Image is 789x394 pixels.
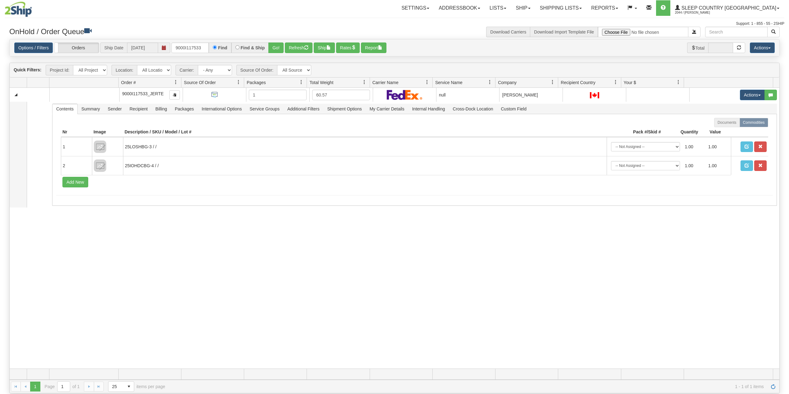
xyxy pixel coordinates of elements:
a: Options / Filters [14,43,53,53]
a: Shipping lists [535,0,586,16]
a: Reports [586,0,623,16]
input: Import [598,27,688,37]
span: Location: [112,65,137,75]
td: 1.00 [706,140,729,154]
span: Shipment Options [323,104,365,114]
span: International Options [198,104,245,114]
a: Order # filter column settings [171,77,181,87]
span: Ship Date [100,43,127,53]
button: Rates [336,43,360,53]
h3: OnHold / Order Queue [9,27,390,36]
button: Add New [62,177,88,187]
td: 1 [61,137,92,156]
span: Company [498,79,517,86]
th: Quantity [663,127,700,137]
span: Sleep Country [GEOGRAPHIC_DATA] [680,5,776,11]
td: 25LOSHBG-3 / / [123,137,607,156]
div: Support: 1 - 855 - 55 - 2SHIP [5,21,784,26]
span: Page of 1 [45,381,80,392]
span: Source Of Order [184,79,216,86]
a: Settings [397,0,434,16]
span: My Carrier Details [366,104,408,114]
span: Packages [247,79,266,86]
span: 2044 / [PERSON_NAME] [675,10,722,16]
input: Order # [171,43,209,53]
img: API [209,90,220,100]
span: Order # [121,79,136,86]
a: Service Name filter column settings [485,77,495,87]
span: Recipient Country [561,79,595,86]
a: Carrier Name filter column settings [422,77,432,87]
a: Source Of Order filter column settings [233,77,244,87]
span: Source Of Order: [236,65,277,75]
a: Total Weight filter column settings [359,77,370,87]
span: Summary [78,104,104,114]
a: Download Import Template File [534,29,594,34]
td: 1.00 [682,140,706,154]
button: Ship [314,43,335,53]
td: 25IOHDCBG-4 / / [123,156,607,175]
a: Recipient Country filter column settings [610,77,621,87]
label: Find [218,46,227,50]
span: Billing [152,104,171,114]
span: Sender [104,104,125,114]
th: Nr [61,127,92,137]
input: Page 1 [57,382,70,392]
button: Actions [740,90,765,100]
span: Total Weight [309,79,333,86]
span: Carrier: [176,65,198,75]
span: Total [687,43,709,53]
span: Carrier Name [372,79,399,86]
span: Service Name [435,79,463,86]
span: Page sizes drop down [108,381,134,392]
a: Download Carriers [490,29,526,34]
span: select [124,382,134,392]
span: Cross-Dock Location [449,104,497,114]
td: null [436,88,499,102]
label: Documents [714,118,740,127]
span: Contents [52,104,77,114]
button: Refresh [285,43,312,53]
label: Orders [54,43,99,53]
span: 1 - 1 of 1 items [174,384,764,389]
label: Find & Ship [241,46,265,50]
a: Packages filter column settings [296,77,307,87]
td: 1.00 [682,159,706,173]
span: items per page [108,381,165,392]
span: Page 1 [30,382,40,392]
a: Refresh [768,382,778,392]
span: Project Id: [46,65,73,75]
div: grid toolbar [10,63,779,78]
span: Additional Filters [284,104,323,114]
img: logo2044.jpg [5,2,32,17]
th: Value [700,127,731,137]
img: FedEx Express® [387,90,422,100]
a: Collapse [12,91,20,99]
a: Your $ filter column settings [673,77,684,87]
a: Ship [511,0,535,16]
span: Recipient [126,104,151,114]
button: Go! [268,43,284,53]
img: CA [590,92,599,98]
td: 2 [61,156,92,175]
iframe: chat widget [775,165,788,229]
a: Lists [485,0,511,16]
span: 25 [112,383,120,390]
button: Copy to clipboard [169,90,180,100]
span: Custom Field [497,104,530,114]
a: Sleep Country [GEOGRAPHIC_DATA] 2044 / [PERSON_NAME] [670,0,784,16]
span: 9000I117533_JERTE [122,91,164,96]
button: Search [767,27,780,37]
a: Company filter column settings [547,77,558,87]
th: Pack #/Skid # [607,127,663,137]
img: 8DAB37Fk3hKpn3AAAAAElFTkSuQmCC [94,159,106,172]
input: Search [705,27,768,37]
button: Report [361,43,386,53]
th: Image [92,127,123,137]
td: 1.00 [706,159,729,173]
td: [PERSON_NAME] [499,88,563,102]
img: 8DAB37Fk3hKpn3AAAAAElFTkSuQmCC [94,141,106,153]
a: Addressbook [434,0,485,16]
label: Quick Filters: [14,67,41,73]
button: Actions [750,43,775,53]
